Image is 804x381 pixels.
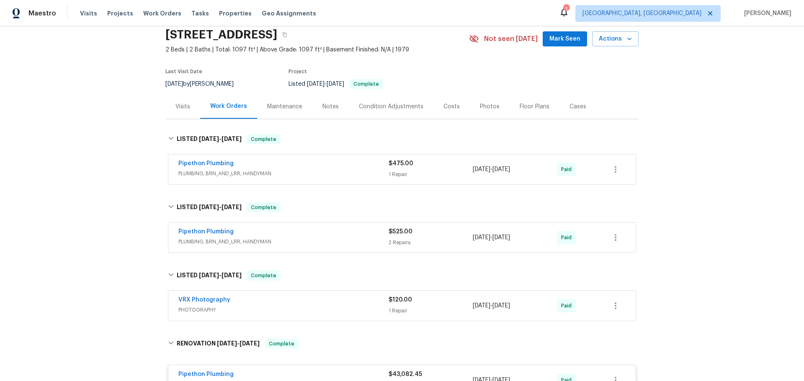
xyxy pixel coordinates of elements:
span: [DATE] [240,340,260,346]
span: - [217,340,260,346]
span: [DATE] [492,235,510,240]
span: Mark Seen [549,34,580,44]
div: LISTED [DATE]-[DATE]Complete [165,126,639,153]
h6: LISTED [177,202,242,212]
span: Maestro [28,9,56,18]
span: Complete [265,340,298,348]
span: Complete [247,203,280,212]
span: Not seen [DATE] [484,35,538,43]
a: Pipethon Plumbing [178,161,234,166]
span: $120.00 [389,297,412,303]
span: - [473,233,510,242]
div: 1 [563,5,569,13]
span: - [473,302,510,310]
h6: RENOVATION [177,339,260,349]
span: Paid [561,165,575,174]
div: Work Orders [210,102,247,110]
div: by [PERSON_NAME] [165,79,244,89]
span: [DATE] [222,136,242,142]
span: Complete [247,271,280,280]
span: Geo Assignments [262,9,316,18]
h6: LISTED [177,134,242,144]
div: Costs [443,102,460,111]
button: Mark Seen [543,31,587,47]
span: [DATE] [217,340,237,346]
div: LISTED [DATE]-[DATE]Complete [165,194,639,221]
span: [DATE] [199,136,219,142]
span: $43,082.45 [389,371,422,377]
span: Complete [350,82,382,87]
div: Visits [175,102,190,111]
span: Project [289,69,307,74]
span: $475.00 [389,161,413,166]
span: [DATE] [492,166,510,172]
div: 1 Repair [389,170,473,179]
div: Cases [569,102,586,111]
span: [DATE] [165,81,183,87]
span: - [473,165,510,174]
span: [DATE] [327,81,344,87]
span: - [307,81,344,87]
span: Paid [561,302,575,310]
div: Notes [322,102,339,111]
span: 2 Beds | 2 Baths | Total: 1097 ft² | Above Grade: 1097 ft² | Basement Finished: N/A | 1979 [165,46,469,54]
span: $525.00 [389,229,412,235]
span: [DATE] [199,204,219,210]
span: Paid [561,233,575,242]
h6: LISTED [177,271,242,281]
div: Maintenance [267,102,302,111]
span: [PERSON_NAME] [741,9,791,18]
a: VRX Photography [178,297,230,303]
span: Listed [289,81,383,87]
span: Last Visit Date [165,69,202,74]
button: Actions [592,31,639,47]
div: LISTED [DATE]-[DATE]Complete [165,262,639,289]
span: [DATE] [199,272,219,278]
span: - [199,204,242,210]
span: - [199,136,242,142]
div: Condition Adjustments [359,102,423,111]
span: Actions [599,34,632,44]
span: [DATE] [222,272,242,278]
div: 1 Repair [389,307,473,315]
div: Floor Plans [520,102,549,111]
span: [DATE] [473,235,490,240]
span: - [199,272,242,278]
span: Projects [107,9,133,18]
a: Pipethon Plumbing [178,371,234,377]
h2: [STREET_ADDRESS] [165,31,277,39]
span: Complete [247,135,280,143]
div: 2 Repairs [389,238,473,247]
span: Tasks [191,10,209,16]
a: Pipethon Plumbing [178,229,234,235]
span: PHOTOGRAPHY [178,306,389,314]
span: Properties [219,9,252,18]
span: PLUMBING, BRN_AND_LRR, HANDYMAN [178,238,389,246]
span: Work Orders [143,9,181,18]
button: Copy Address [277,27,292,42]
span: [GEOGRAPHIC_DATA], [GEOGRAPHIC_DATA] [582,9,701,18]
span: PLUMBING, BRN_AND_LRR, HANDYMAN [178,169,389,178]
span: [DATE] [492,303,510,309]
div: RENOVATION [DATE]-[DATE]Complete [165,330,639,357]
span: [DATE] [473,303,490,309]
div: Photos [480,102,500,111]
span: [DATE] [222,204,242,210]
span: Visits [80,9,97,18]
span: [DATE] [307,81,325,87]
span: [DATE] [473,166,490,172]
